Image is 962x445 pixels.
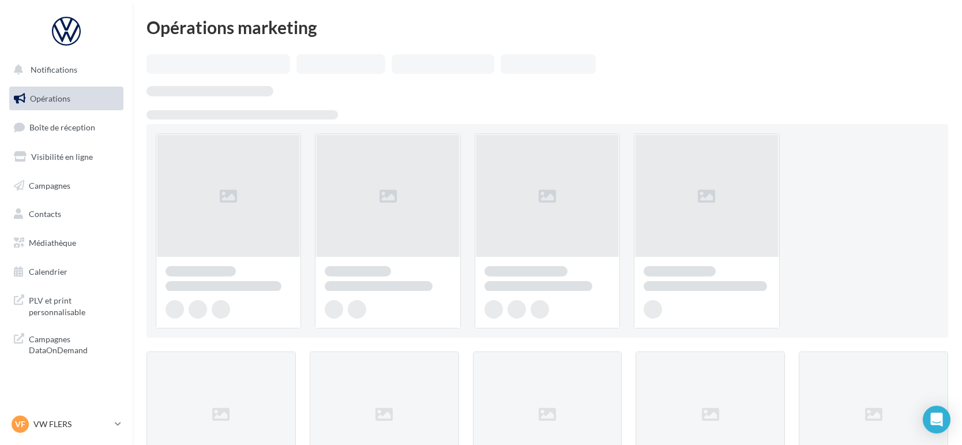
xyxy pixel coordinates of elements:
span: VF [15,418,25,430]
a: Boîte de réception [7,115,126,140]
a: Opérations [7,87,126,111]
button: Notifications [7,58,121,82]
a: Contacts [7,202,126,226]
a: Calendrier [7,260,126,284]
p: VW FLERS [33,418,110,430]
span: Visibilité en ligne [31,152,93,162]
span: Calendrier [29,267,67,276]
a: Campagnes DataOnDemand [7,327,126,361]
span: PLV et print personnalisable [29,293,119,317]
a: Visibilité en ligne [7,145,126,169]
span: Boîte de réception [29,122,95,132]
span: Campagnes [29,180,70,190]
a: VF VW FLERS [9,413,123,435]
span: Opérations [30,94,70,103]
div: Opérations marketing [146,18,948,36]
span: Notifications [31,65,77,74]
a: PLV et print personnalisable [7,288,126,322]
a: Médiathèque [7,231,126,255]
div: Open Intercom Messenger [923,406,950,433]
span: Contacts [29,209,61,219]
span: Campagnes DataOnDemand [29,331,119,356]
span: Médiathèque [29,238,76,248]
a: Campagnes [7,174,126,198]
